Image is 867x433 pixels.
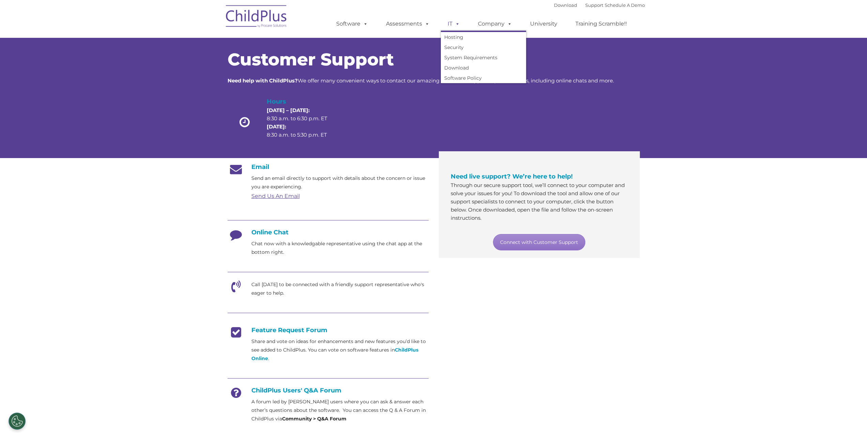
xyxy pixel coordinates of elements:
span: We offer many convenient ways to contact our amazing Customer Support representatives, including ... [228,77,614,84]
a: Software [329,17,375,31]
strong: [DATE] – [DATE]: [267,107,310,113]
font: | [554,2,645,8]
h4: Online Chat [228,229,429,236]
h4: Email [228,163,429,171]
strong: Community > Q&A Forum [282,416,346,422]
a: University [523,17,564,31]
strong: [DATE]: [267,123,286,130]
p: Call [DATE] to be connected with a friendly support representative who's eager to help. [251,280,429,297]
span: Customer Support [228,49,394,70]
a: Hosting [441,32,526,42]
h4: Hours [267,97,339,106]
a: Assessments [379,17,436,31]
p: Through our secure support tool, we’ll connect to your computer and solve your issues for you! To... [451,181,628,222]
button: Cookies Settings [9,413,26,430]
a: Download [554,2,577,8]
a: Support [585,2,603,8]
a: Software Policy [441,73,526,83]
a: ChildPlus Online [251,347,418,361]
a: System Requirements [441,52,526,63]
p: A forum led by [PERSON_NAME] users where you can ask & answer each other’s questions about the so... [251,398,429,423]
p: Chat now with a knowledgable representative using the chat app at the bottom right. [251,239,429,257]
a: Send Us An Email [251,193,300,199]
img: ChildPlus by Procare Solutions [222,0,291,34]
span: Need live support? We’re here to help! [451,173,573,180]
strong: Need help with ChildPlus? [228,77,298,84]
a: Schedule A Demo [605,2,645,8]
a: Company [471,17,519,31]
a: IT [441,17,467,31]
a: Connect with Customer Support [493,234,585,250]
h4: ChildPlus Users' Q&A Forum [228,387,429,394]
a: Download [441,63,526,73]
a: Security [441,42,526,52]
a: Training Scramble!! [569,17,634,31]
h4: Feature Request Forum [228,326,429,334]
p: Send an email directly to support with details about the concern or issue you are experiencing. [251,174,429,191]
p: Share and vote on ideas for enhancements and new features you’d like to see added to ChildPlus. Y... [251,337,429,363]
p: 8:30 a.m. to 6:30 p.m. ET 8:30 a.m. to 5:30 p.m. ET [267,106,339,139]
